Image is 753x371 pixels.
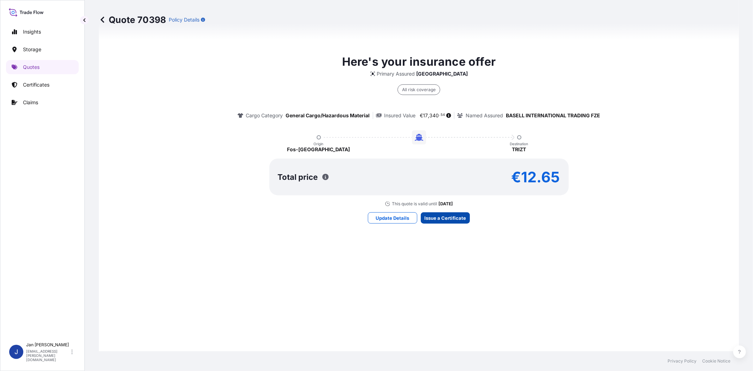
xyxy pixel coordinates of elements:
[430,113,439,118] span: 340
[421,212,470,224] button: Issue a Certificate
[377,70,415,77] p: Primary Assured
[423,113,428,118] span: 17
[287,146,350,153] p: Fos-[GEOGRAPHIC_DATA]
[99,14,166,25] p: Quote 70398
[417,70,468,77] p: [GEOGRAPHIC_DATA]
[425,214,466,222] p: Issue a Certificate
[420,113,423,118] span: €
[6,78,79,92] a: Certificates
[6,25,79,39] a: Insights
[6,42,79,57] a: Storage
[376,214,410,222] p: Update Details
[23,64,40,71] p: Quotes
[512,146,526,153] p: TRIZT
[278,173,318,181] p: Total price
[23,28,41,35] p: Insights
[440,114,441,116] span: .
[169,16,199,23] p: Policy Details
[23,99,38,106] p: Claims
[384,112,416,119] p: Insured Value
[438,201,453,207] p: [DATE]
[668,358,697,364] a: Privacy Policy
[441,114,445,116] span: 54
[510,142,528,146] p: Destination
[26,349,70,362] p: [EMAIL_ADDRESS][PERSON_NAME][DOMAIN_NAME]
[246,112,283,119] p: Cargo Category
[342,53,496,70] p: Here's your insurance offer
[26,342,70,348] p: Jan [PERSON_NAME]
[428,113,430,118] span: ,
[702,358,730,364] a: Cookie Notice
[466,112,503,119] p: Named Assured
[286,112,370,119] p: General Cargo/Hazardous Material
[14,348,18,355] span: J
[23,46,41,53] p: Storage
[392,201,437,207] p: This quote is valid until
[6,60,79,74] a: Quotes
[23,81,49,88] p: Certificates
[512,171,560,183] p: €12.65
[6,95,79,110] a: Claims
[398,84,440,95] div: All risk coverage
[506,112,600,119] p: BASELL INTERNATIONAL TRADING FZE
[314,142,324,146] p: Origin
[368,212,417,224] button: Update Details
